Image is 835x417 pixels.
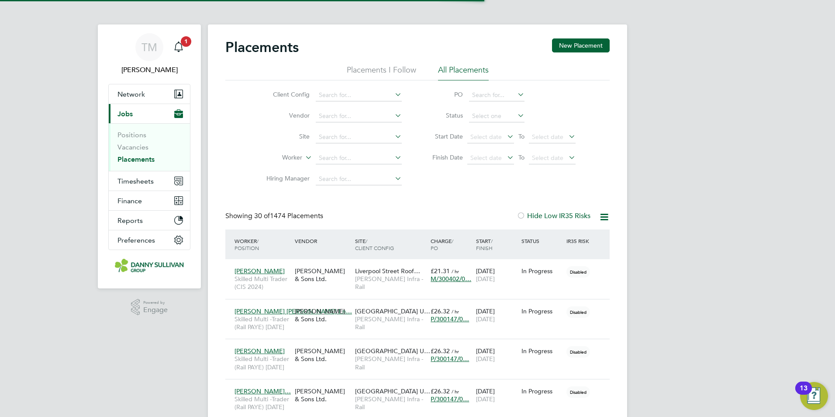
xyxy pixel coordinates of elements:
div: 13 [800,388,807,400]
span: [GEOGRAPHIC_DATA] U… [355,347,430,355]
span: 1 [181,36,191,47]
button: New Placement [552,38,610,52]
div: Site [353,233,428,256]
div: Status [519,233,565,249]
span: Finance [117,197,142,205]
div: [PERSON_NAME] & Sons Ltd. [293,303,353,327]
span: [PERSON_NAME] Infra - Rail [355,355,426,371]
span: £26.32 [431,347,450,355]
span: £26.32 [431,387,450,395]
label: Client Config [259,90,310,98]
span: / PO [431,237,453,251]
div: Start [474,233,519,256]
a: Positions [117,131,146,139]
span: [PERSON_NAME] Infra - Rail [355,395,426,411]
span: Engage [143,306,168,314]
div: [DATE] [474,263,519,287]
span: [PERSON_NAME] Infra - Rail [355,275,426,291]
div: Vendor [293,233,353,249]
span: Timesheets [117,177,154,185]
div: In Progress [521,347,562,355]
span: [PERSON_NAME] Infra - Rail [355,315,426,331]
label: Worker [252,153,302,162]
div: In Progress [521,307,562,315]
span: Tai Marjadsingh [108,65,190,75]
span: P/300147/0… [431,395,469,403]
span: [DATE] [476,315,495,323]
span: To [516,131,527,142]
button: Open Resource Center, 13 new notifications [800,382,828,410]
div: Showing [225,212,325,221]
a: Placements [117,155,155,163]
span: To [516,152,527,163]
span: [PERSON_NAME] [235,347,285,355]
div: In Progress [521,387,562,395]
button: Network [109,84,190,104]
span: P/300147/0… [431,355,469,363]
input: Search for... [316,152,402,164]
h2: Placements [225,38,299,56]
li: Placements I Follow [347,65,416,80]
label: Start Date [424,132,463,140]
span: Network [117,90,145,98]
a: [PERSON_NAME]Skilled Multi Trader (CIS 2024)[PERSON_NAME] & Sons Ltd.Liverpool Street Roof…[PERSO... [232,262,610,270]
div: [DATE] [474,343,519,367]
span: / hr [452,308,459,315]
span: Skilled Multi -Trader (Rail PAYE) [DATE] [235,355,290,371]
label: Hiring Manager [259,174,310,182]
a: Vacancies [117,143,148,151]
a: Powered byEngage [131,299,168,316]
button: Finance [109,191,190,210]
span: Disabled [566,386,590,398]
input: Search for... [316,173,402,185]
label: Hide Low IR35 Risks [517,212,590,220]
span: 1474 Placements [254,212,323,220]
a: 1 [170,33,187,61]
span: [DATE] [476,395,495,403]
div: [DATE] [474,383,519,407]
label: PO [424,90,463,98]
span: [GEOGRAPHIC_DATA] U… [355,307,430,315]
label: Status [424,111,463,119]
span: Disabled [566,306,590,318]
span: £21.31 [431,267,450,275]
span: [GEOGRAPHIC_DATA] U… [355,387,430,395]
span: / Finish [476,237,493,251]
input: Search for... [469,89,524,101]
span: Select date [532,154,563,162]
div: Jobs [109,123,190,171]
span: Liverpool Street Roof… [355,267,420,275]
span: [PERSON_NAME] [PERSON_NAME] En… [235,307,352,315]
span: Powered by [143,299,168,306]
a: [PERSON_NAME]Skilled Multi -Trader (Rail PAYE) [DATE][PERSON_NAME] & Sons Ltd.[GEOGRAPHIC_DATA] U... [232,342,610,350]
img: dannysullivan-logo-retina.png [115,259,184,273]
div: In Progress [521,267,562,275]
a: [PERSON_NAME] [PERSON_NAME] En…Skilled Multi -Trader (Rail PAYE) [DATE][PERSON_NAME] & Sons Ltd.[... [232,302,610,310]
div: [PERSON_NAME] & Sons Ltd. [293,263,353,287]
span: Disabled [566,346,590,358]
span: Skilled Multi -Trader (Rail PAYE) [DATE] [235,315,290,331]
div: IR35 Risk [564,233,594,249]
span: 30 of [254,212,270,220]
span: Select date [470,154,502,162]
div: [DATE] [474,303,519,327]
input: Search for... [316,110,402,122]
input: Select one [469,110,524,122]
span: [PERSON_NAME]… [235,387,291,395]
span: / Client Config [355,237,394,251]
label: Vendor [259,111,310,119]
span: TM [141,42,157,53]
span: / hr [452,348,459,354]
button: Reports [109,211,190,230]
nav: Main navigation [98,24,201,288]
li: All Placements [438,65,489,80]
div: [PERSON_NAME] & Sons Ltd. [293,343,353,367]
span: / hr [452,388,459,395]
span: Jobs [117,110,133,118]
a: TM[PERSON_NAME] [108,33,190,75]
span: M/300402/0… [431,275,471,283]
span: P/300147/0… [431,315,469,323]
span: Preferences [117,236,155,244]
span: [PERSON_NAME] [235,267,285,275]
button: Timesheets [109,171,190,191]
